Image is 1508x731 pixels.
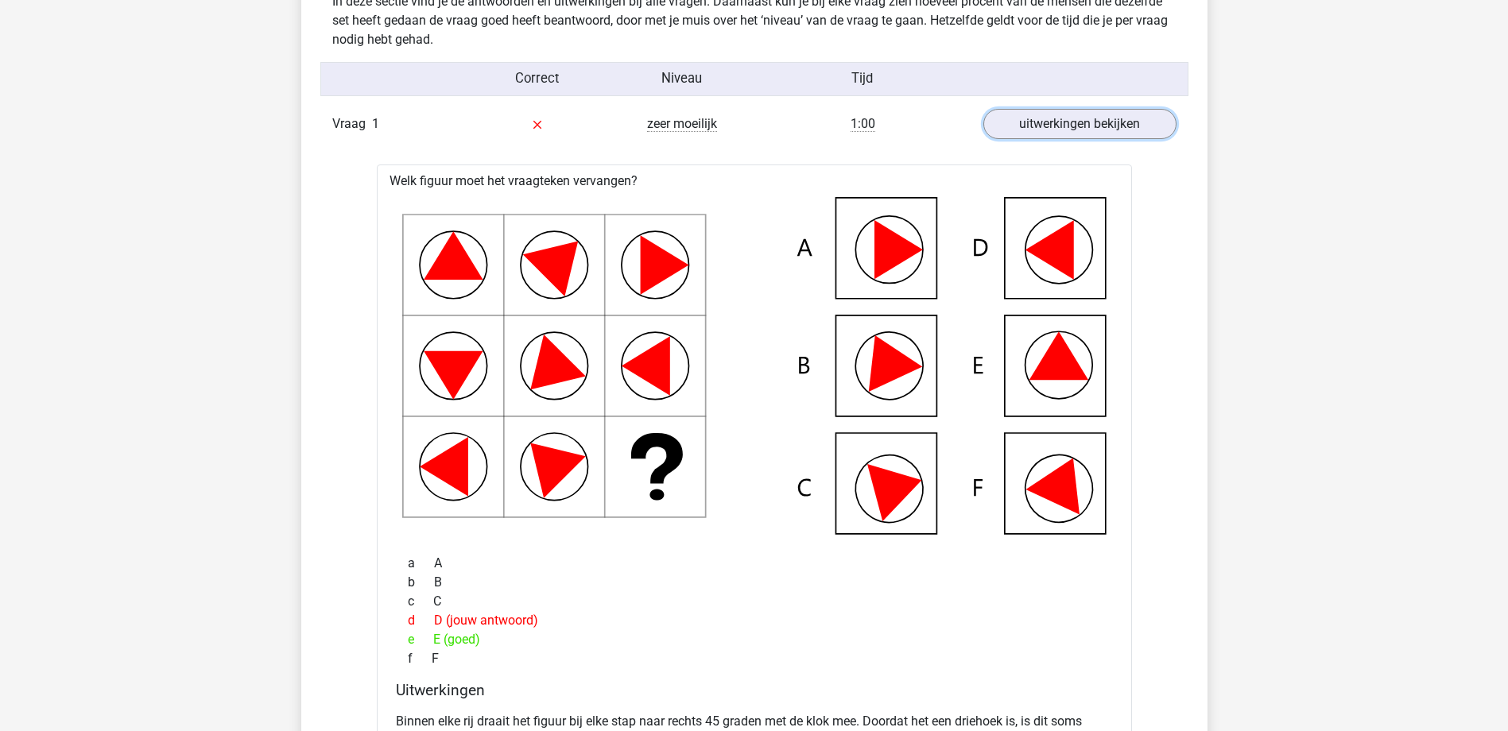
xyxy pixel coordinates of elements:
div: Tijd [754,69,971,89]
a: uitwerkingen bekijken [983,109,1177,139]
span: c [408,592,433,611]
div: Niveau [610,69,754,89]
span: e [408,630,433,649]
div: Correct [465,69,610,89]
span: f [408,649,432,668]
span: d [408,611,434,630]
div: E (goed) [396,630,1113,649]
span: 1 [372,116,379,131]
span: b [408,573,434,592]
h4: Uitwerkingen [396,681,1113,699]
span: zeer moeilijk [647,116,717,132]
div: D (jouw antwoord) [396,611,1113,630]
div: C [396,592,1113,611]
span: a [408,554,434,573]
span: Vraag [332,114,372,133]
span: 1:00 [851,116,875,132]
div: A [396,554,1113,573]
div: F [396,649,1113,668]
div: B [396,573,1113,592]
